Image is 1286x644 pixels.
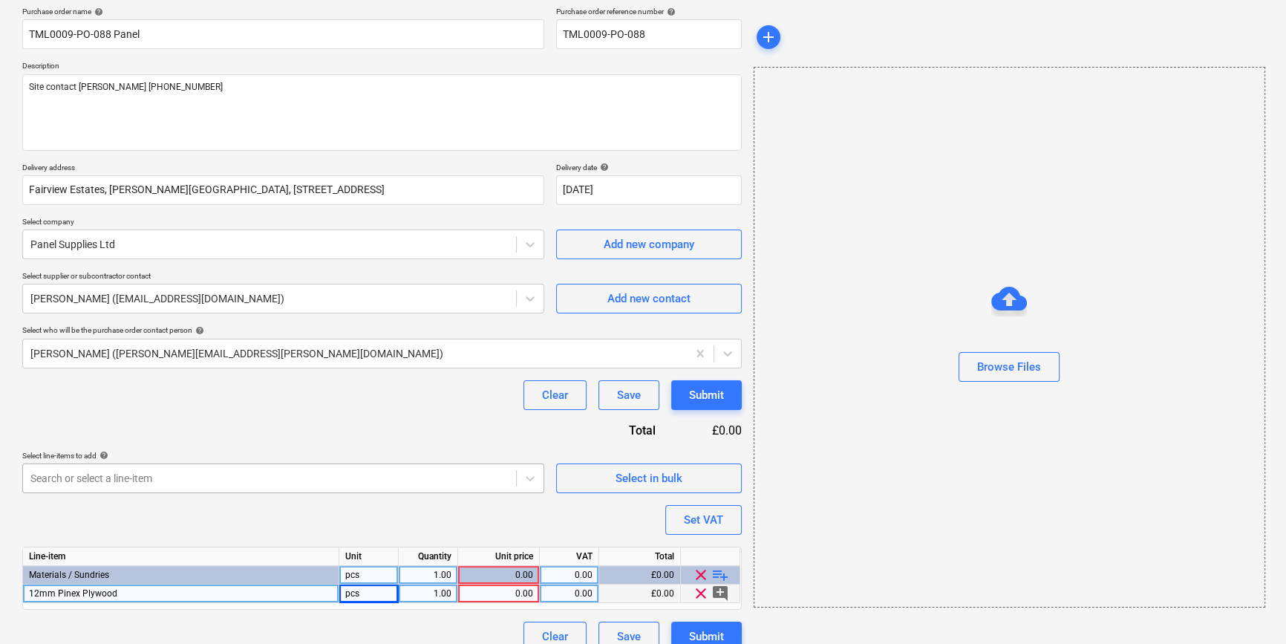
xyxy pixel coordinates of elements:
[339,566,399,585] div: pcs
[22,271,544,284] p: Select supplier or subcontractor contact
[556,464,742,493] button: Select in bulk
[598,380,659,410] button: Save
[599,566,681,585] div: £0.00
[679,422,742,439] div: £0.00
[22,163,544,175] p: Delivery address
[464,566,533,585] div: 0.00
[689,386,724,405] div: Submit
[542,386,568,405] div: Clear
[91,7,103,16] span: help
[711,566,729,584] span: playlist_add
[599,547,681,566] div: Total
[617,386,641,405] div: Save
[665,505,742,535] button: Set VAT
[29,588,117,599] span: 12mm Pinex Plywood
[556,284,742,313] button: Add new contact
[556,230,742,259] button: Add new company
[692,585,710,602] span: clear
[664,7,676,16] span: help
[616,469,682,488] div: Select in bulk
[22,61,742,74] p: Description
[22,19,544,49] input: Document name
[684,510,723,530] div: Set VAT
[22,74,742,151] textarea: Site contact [PERSON_NAME] [PHONE_NUMBER]
[977,357,1041,377] div: Browse Files
[540,547,599,566] div: VAT
[556,7,742,16] div: Purchase order reference number
[556,163,742,172] div: Delivery date
[339,547,399,566] div: Unit
[604,235,694,254] div: Add new company
[607,289,691,308] div: Add new contact
[671,380,742,410] button: Submit
[97,451,108,460] span: help
[549,422,679,439] div: Total
[523,380,587,410] button: Clear
[556,175,742,205] input: Delivery date not specified
[29,570,109,580] span: Materials / Sundries
[339,585,399,603] div: pcs
[405,585,451,603] div: 1.00
[546,566,593,585] div: 0.00
[556,19,742,49] input: Reference number
[405,566,451,585] div: 1.00
[399,547,458,566] div: Quantity
[599,585,681,603] div: £0.00
[23,547,339,566] div: Line-item
[760,28,777,46] span: add
[22,7,544,16] div: Purchase order name
[458,547,540,566] div: Unit price
[1212,573,1286,644] iframe: Chat Widget
[546,585,593,603] div: 0.00
[22,325,742,335] div: Select who will be the purchase order contact person
[192,326,204,335] span: help
[711,585,729,602] span: add_comment
[22,217,544,230] p: Select company
[464,585,533,603] div: 0.00
[597,163,609,172] span: help
[692,566,710,584] span: clear
[22,175,544,205] input: Delivery address
[754,67,1265,608] div: Browse Files
[959,352,1060,382] button: Browse Files
[22,451,544,461] div: Select line-items to add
